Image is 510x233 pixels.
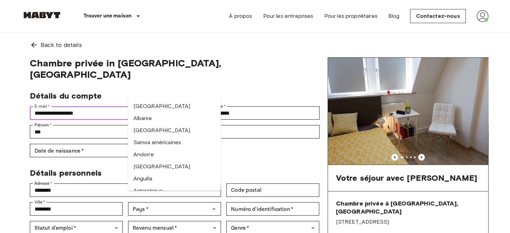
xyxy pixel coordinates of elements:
div: Prénom [30,125,172,138]
p: Trouver une maison [83,12,132,20]
label: Adresse [35,180,52,186]
img: Habyt [22,12,62,18]
img: avatar [476,10,489,22]
li: Antarctique [128,185,221,197]
div: Ville [30,202,123,216]
label: Ville [35,199,45,205]
div: Numéro d'identification [226,202,319,216]
button: Previous image [391,154,398,161]
span: Détails personnels [30,168,102,178]
img: Marketing picture of unit DE-04-013-001-01HF [328,58,488,165]
span: Back to details [41,41,82,49]
a: Blog [388,12,400,20]
label: E-mail [35,103,49,109]
li: Anguilla [128,173,221,185]
div: Nom [177,125,320,138]
li: Andorre [128,149,221,161]
label: Prénom [35,122,51,128]
a: Pour les entreprises [263,12,313,20]
a: Back to details [22,33,489,57]
a: Pour les propriétaires [324,12,377,20]
span: Votre séjour avec [PERSON_NAME] [336,173,477,183]
label: Numéro de téléphone [182,103,225,109]
span: Détails du compte [30,91,102,101]
div: E-mail [30,106,172,120]
a: Contactez-nous [410,9,465,23]
li: [GEOGRAPHIC_DATA] [128,161,221,173]
span: Chambre privée in [GEOGRAPHIC_DATA], [GEOGRAPHIC_DATA] [30,57,320,80]
button: Close [209,204,219,214]
button: Previous image [418,154,425,161]
span: Chambre privée à [GEOGRAPHIC_DATA], [GEOGRAPHIC_DATA] [336,199,480,216]
li: [GEOGRAPHIC_DATA] [128,100,221,112]
span: [STREET_ADDRESS] [336,218,480,226]
li: Albanie [128,112,221,124]
li: Samoa américaines [128,136,221,149]
li: [GEOGRAPHIC_DATA] [128,124,221,136]
div: Code postal [226,183,319,197]
a: À propos [229,12,252,20]
div: Adresse [30,183,221,197]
